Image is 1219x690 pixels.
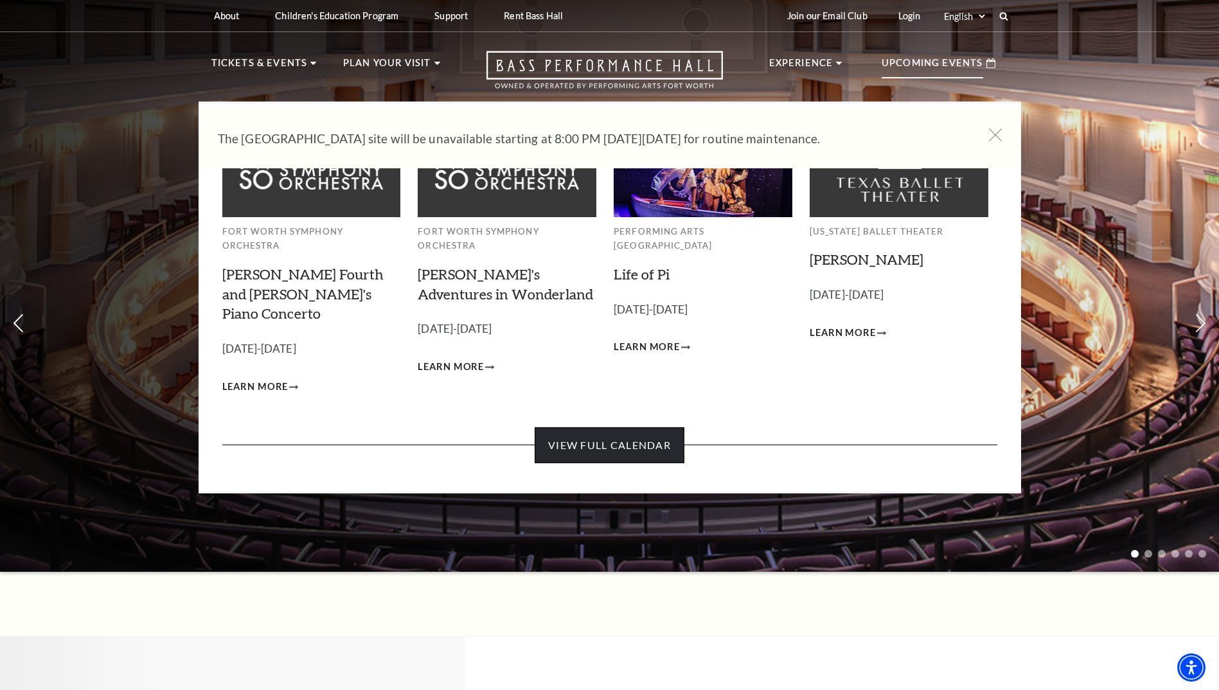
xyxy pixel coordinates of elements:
img: Fort Worth Symphony Orchestra [418,121,596,217]
div: Accessibility Menu [1177,653,1206,682]
select: Select: [941,10,987,22]
a: Open this option [440,51,769,102]
a: [PERSON_NAME] Fourth and [PERSON_NAME]'s Piano Concerto [222,265,384,323]
p: [DATE]-[DATE] [810,286,988,305]
p: [DATE]-[DATE] [418,320,596,339]
span: Learn More [222,379,289,395]
img: Fort Worth Symphony Orchestra [222,121,401,217]
span: Learn More [614,339,680,355]
img: Performing Arts Fort Worth [614,121,792,217]
p: Performing Arts [GEOGRAPHIC_DATA] [614,224,792,253]
p: About [214,10,240,21]
p: Fort Worth Symphony Orchestra [418,224,596,253]
p: [DATE]-[DATE] [222,340,401,358]
p: [DATE]-[DATE] [614,301,792,319]
a: Learn More Alice's Adventures in Wonderland [418,359,494,375]
p: Upcoming Events [882,55,983,78]
a: Learn More Life of Pi [614,339,690,355]
a: Learn More Brahms Fourth and Grieg's Piano Concerto [222,379,299,395]
span: Learn More [810,325,876,341]
a: [PERSON_NAME]'s Adventures in Wonderland [418,265,593,303]
p: Experience [769,55,833,78]
p: Rent Bass Hall [504,10,563,21]
p: Tickets & Events [211,55,308,78]
p: [US_STATE] Ballet Theater [810,224,988,239]
a: Learn More Peter Pan [810,325,886,341]
p: Children's Education Program [275,10,398,21]
img: Texas Ballet Theater [810,121,988,217]
span: Learn More [418,359,484,375]
a: [PERSON_NAME] [810,251,923,268]
p: Fort Worth Symphony Orchestra [222,224,401,253]
p: The [GEOGRAPHIC_DATA] site will be unavailable starting at 8:00 PM [DATE][DATE] for routine maint... [218,128,963,149]
p: Support [434,10,468,21]
p: Plan Your Visit [343,55,431,78]
a: Life of Pi [614,265,670,283]
a: View Full Calendar [535,427,684,463]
